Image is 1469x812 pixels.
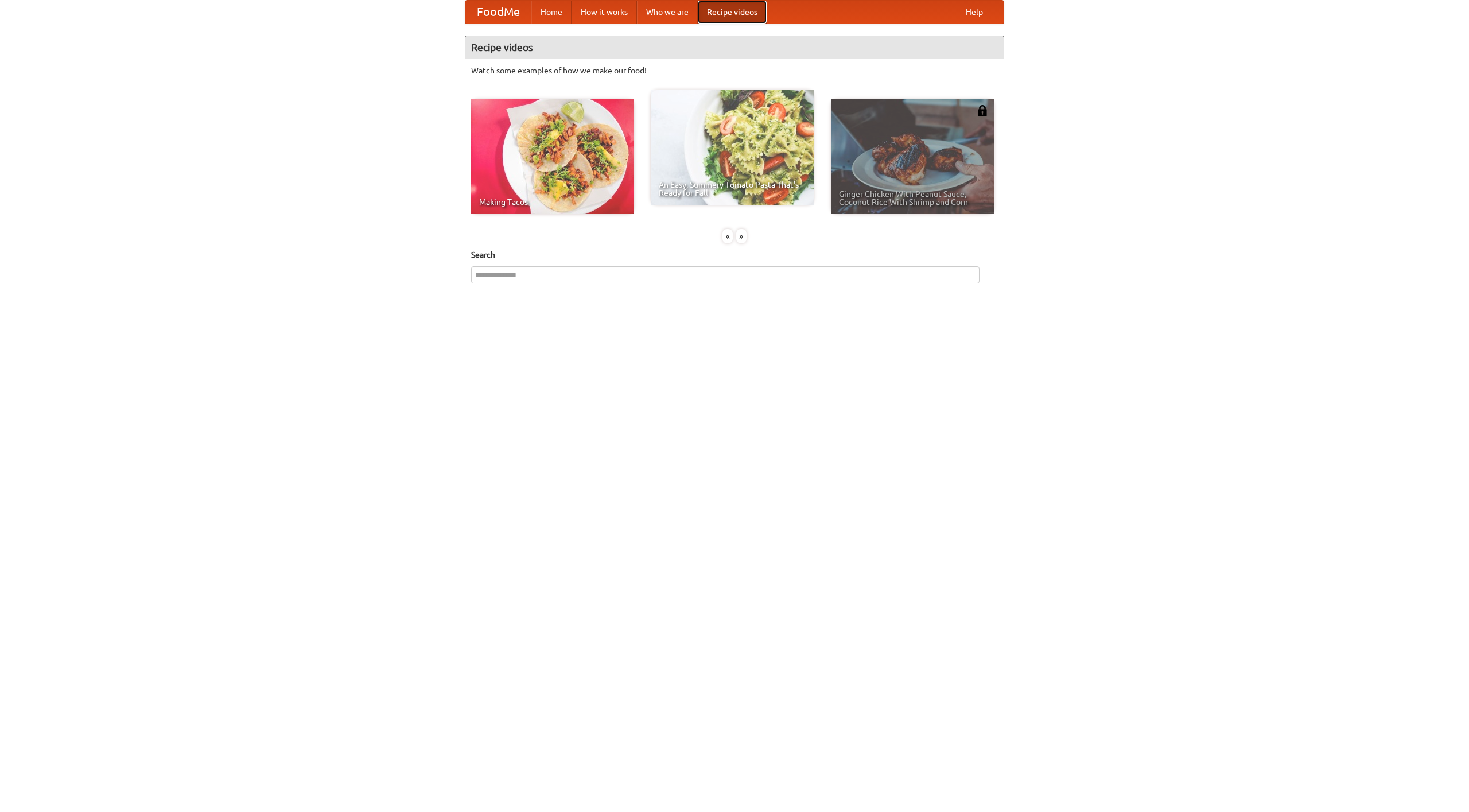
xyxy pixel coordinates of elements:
span: An Easy, Summery Tomato Pasta That's Ready for Fall [659,181,806,197]
span: Making Tacos [479,198,626,206]
h4: Recipe videos [465,36,1004,59]
a: How it works [572,1,637,24]
a: An Easy, Summery Tomato Pasta That's Ready for Fall [651,90,814,205]
a: Help [957,1,992,24]
a: Recipe videos [698,1,767,24]
a: Home [531,1,572,24]
p: Watch some examples of how we make our food! [471,65,998,76]
img: 483408.png [977,105,988,116]
div: » [736,229,747,243]
div: « [722,229,733,243]
a: Making Tacos [471,99,634,214]
h5: Search [471,249,998,261]
a: Who we are [637,1,698,24]
a: FoodMe [465,1,531,24]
